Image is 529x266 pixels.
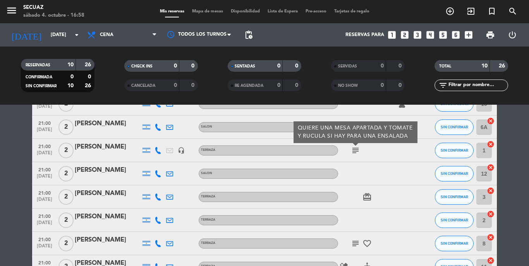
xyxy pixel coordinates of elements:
[75,188,141,199] div: [PERSON_NAME]
[178,147,185,154] i: headset_mic
[338,64,357,68] span: SERVIDAS
[26,75,52,79] span: CONFIRMADA
[398,63,403,69] strong: 0
[58,236,74,251] span: 2
[435,212,474,228] button: SIN CONFIRMAR
[487,257,495,264] i: cancel
[35,197,54,206] span: [DATE]
[191,83,196,88] strong: 0
[338,84,358,88] span: NO SHOW
[88,74,93,79] strong: 0
[131,64,153,68] span: CHECK INS
[75,165,141,175] div: [PERSON_NAME]
[481,63,488,69] strong: 10
[235,84,263,88] span: RE AGENDADA
[441,218,468,222] span: SIN CONFIRMAR
[201,149,215,152] span: TERRAZA
[174,63,177,69] strong: 0
[499,63,507,69] strong: 26
[441,148,468,152] span: SIN CONFIRMAR
[295,63,300,69] strong: 0
[191,63,196,69] strong: 0
[58,212,74,228] span: 2
[438,30,448,40] i: looks_5
[398,83,403,88] strong: 0
[35,235,54,244] span: 21:00
[35,211,54,220] span: 21:00
[445,7,455,16] i: add_circle_outline
[156,9,188,14] span: Mis reservas
[464,30,474,40] i: add_box
[387,30,397,40] i: looks_one
[67,83,74,88] strong: 10
[362,192,372,202] i: card_giftcard
[435,236,474,251] button: SIN CONFIRMAR
[487,187,495,195] i: cancel
[487,210,495,218] i: cancel
[201,242,215,245] span: TERRAZA
[345,32,384,38] span: Reservas para
[235,64,255,68] span: SENTADAS
[441,195,468,199] span: SIN CONFIRMAR
[277,63,280,69] strong: 0
[70,74,74,79] strong: 0
[441,241,468,245] span: SIN CONFIRMAR
[438,81,448,90] i: filter_list
[35,220,54,229] span: [DATE]
[35,188,54,197] span: 21:00
[188,9,227,14] span: Mapa de mesas
[486,30,495,40] span: print
[35,104,54,113] span: [DATE]
[23,12,84,19] div: sábado 4. octubre - 16:58
[508,30,517,40] i: power_settings_new
[487,164,495,171] i: cancel
[72,30,81,40] i: arrow_drop_down
[264,9,302,14] span: Lista de Espera
[466,7,476,16] i: exit_to_app
[277,83,280,88] strong: 0
[330,9,373,14] span: Tarjetas de regalo
[435,166,474,181] button: SIN CONFIRMAR
[6,26,47,43] i: [DATE]
[298,124,414,140] div: QUIERE UNA MESA APARTADA Y TOMATE Y RUCULA SI HAY PARA UNA ENSALADA
[487,117,495,125] i: cancel
[302,9,330,14] span: Pre-acceso
[412,30,423,40] i: looks_3
[26,84,57,88] span: SIN CONFIRMAR
[75,119,141,129] div: [PERSON_NAME]
[362,239,372,248] i: favorite_border
[441,171,468,176] span: SIN CONFIRMAR
[201,195,215,198] span: TERRAZA
[501,23,523,47] div: LOG OUT
[487,233,495,241] i: cancel
[35,165,54,174] span: 21:00
[75,142,141,152] div: [PERSON_NAME]
[201,218,215,221] span: TERRAZA
[487,7,496,16] i: turned_in_not
[6,5,17,19] button: menu
[201,172,212,175] span: SALON
[58,119,74,135] span: 2
[435,119,474,135] button: SIN CONFIRMAR
[85,62,93,67] strong: 26
[508,7,517,16] i: search
[295,83,300,88] strong: 0
[227,9,264,14] span: Disponibilidad
[85,83,93,88] strong: 26
[35,118,54,127] span: 21:00
[435,189,474,205] button: SIN CONFIRMAR
[23,4,84,12] div: secuaz
[35,150,54,159] span: [DATE]
[100,32,113,38] span: Cena
[35,142,54,150] span: 21:00
[381,63,384,69] strong: 0
[425,30,435,40] i: looks_4
[6,5,17,16] i: menu
[58,143,74,158] span: 2
[351,239,360,248] i: subject
[244,30,253,40] span: pending_actions
[451,30,461,40] i: looks_6
[201,125,212,128] span: SALON
[35,127,54,136] span: [DATE]
[67,62,74,67] strong: 10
